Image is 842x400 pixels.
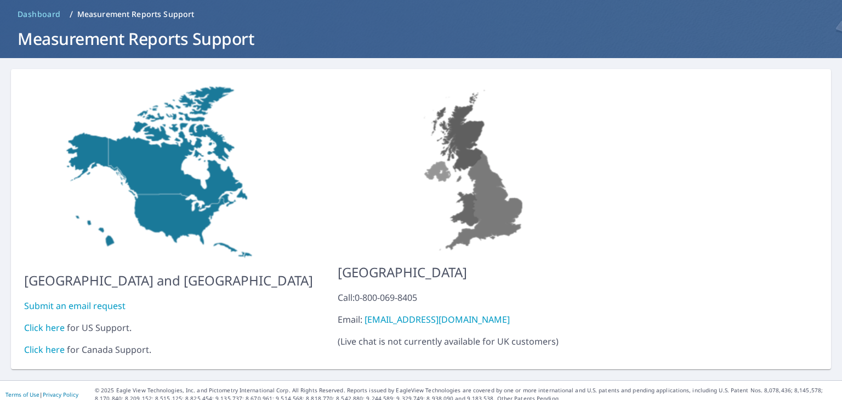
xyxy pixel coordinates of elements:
[24,322,65,334] a: Click here
[5,391,39,398] a: Terms of Use
[70,8,73,21] li: /
[338,262,613,282] p: [GEOGRAPHIC_DATA]
[24,271,313,290] p: [GEOGRAPHIC_DATA] and [GEOGRAPHIC_DATA]
[18,9,61,20] span: Dashboard
[365,313,510,325] a: [EMAIL_ADDRESS][DOMAIN_NAME]
[5,391,78,398] p: |
[24,300,126,312] a: Submit an email request
[338,291,613,348] p: ( Live chat is not currently available for UK customers )
[13,27,829,50] h1: Measurement Reports Support
[338,82,613,254] img: US-MAP
[24,321,313,334] div: for US Support.
[24,82,313,262] img: US-MAP
[77,9,195,20] p: Measurement Reports Support
[43,391,78,398] a: Privacy Policy
[338,291,613,304] div: Call: 0-800-069-8405
[13,5,829,23] nav: breadcrumb
[24,344,65,356] a: Click here
[24,343,313,356] div: for Canada Support.
[338,313,613,326] div: Email:
[13,5,65,23] a: Dashboard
